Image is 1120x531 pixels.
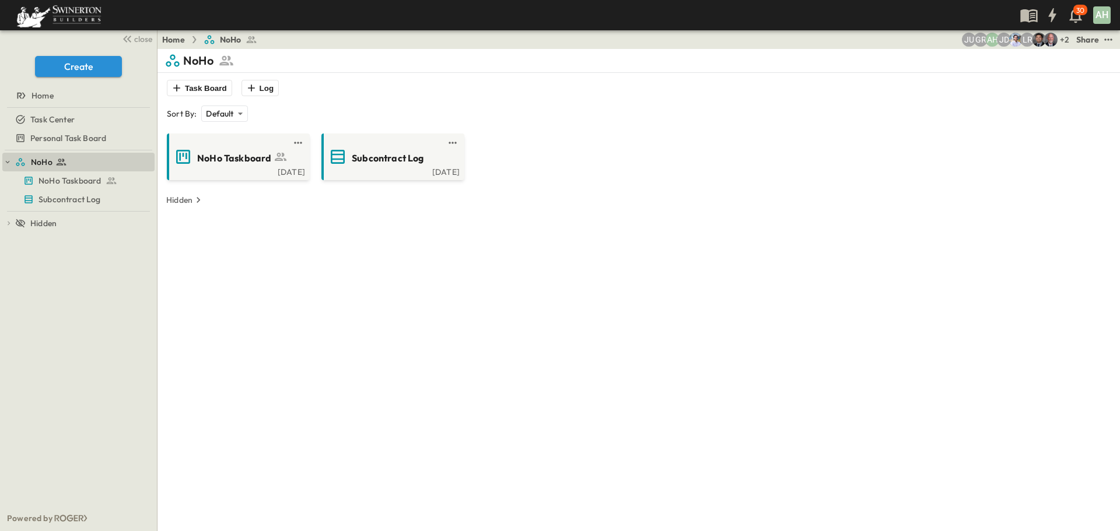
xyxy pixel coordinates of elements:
[1093,6,1111,24] div: AH
[1101,33,1115,47] button: test
[117,30,155,47] button: close
[169,166,305,175] a: [DATE]
[38,194,101,205] span: Subcontract Log
[997,33,1011,47] div: Jessica Damas (jdamas@swinerton.com)
[2,153,155,171] div: NoHotest
[166,194,192,206] p: Hidden
[242,80,279,96] button: Log
[167,80,232,96] button: Task Board
[14,3,104,27] img: 6c363589ada0b36f064d841b69d3a419a338230e66bb0a533688fa5cc3e9e735.png
[162,34,264,45] nav: breadcrumbs
[2,173,152,189] a: NoHo Taskboard
[2,190,155,209] div: Subcontract Logtest
[1020,33,1034,47] div: Lucio Ramirez (lucio.ramirez@swinerton.com)
[291,136,305,150] button: test
[2,111,152,128] a: Task Center
[31,156,52,168] span: NoHo
[2,129,155,147] div: Personal Task Boardtest
[38,175,101,187] span: NoHo Taskboard
[962,33,976,47] div: Joel Urbina (jurbina@swinerton.com)
[324,147,460,166] a: Subcontract Log
[206,108,233,119] p: Default
[15,154,152,170] a: NoHo
[201,106,247,122] div: Default
[162,34,185,45] a: Home
[2,130,152,146] a: Personal Task Board
[35,56,122,77] button: Create
[162,192,209,208] button: Hidden
[1092,5,1112,25] button: AH
[2,171,155,190] div: NoHo Taskboardtest
[1076,34,1099,45] div: Share
[1060,34,1072,45] p: + 2
[30,217,57,229] span: Hidden
[324,166,460,175] a: [DATE]
[183,52,213,69] p: NoHo
[446,136,460,150] button: test
[2,87,152,104] a: Home
[985,33,999,47] div: Arash Haroonian (arash.haroonian@swinerton.com)
[204,34,258,45] a: NoHo
[197,152,271,165] span: NoHo Taskboard
[352,152,424,165] span: Subcontract Log
[1032,33,1046,47] img: Steven Yeum (syeum@swinerton.com)
[169,147,305,166] a: NoHo Taskboard
[30,132,106,144] span: Personal Task Board
[1009,33,1023,47] img: Gavin Todd (gavin.todd@swinerton.com)
[1076,6,1084,15] p: 30
[32,90,54,101] span: Home
[2,191,152,208] a: Subcontract Log
[1044,33,1058,47] img: David Wade (dwade@swinerton.com)
[220,34,242,45] span: NoHo
[974,33,988,47] div: Gary Reynolds (gary.reynolds@swinerton.com)
[30,114,75,125] span: Task Center
[167,108,197,119] p: Sort By:
[134,33,152,45] span: close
